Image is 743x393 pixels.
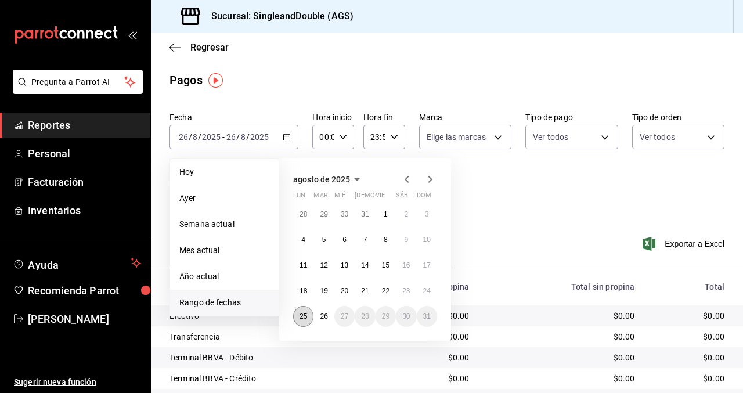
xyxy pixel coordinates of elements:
[404,210,408,218] abbr: 2 de agosto de 2025
[640,131,675,143] span: Ver todos
[355,255,375,276] button: 14 de agosto de 2025
[300,287,307,295] abbr: 18 de agosto de 2025
[208,73,223,88] img: Tooltip marker
[423,261,431,269] abbr: 17 de agosto de 2025
[320,210,327,218] abbr: 29 de julio de 2025
[376,306,396,327] button: 29 de agosto de 2025
[355,280,375,301] button: 21 de agosto de 2025
[322,236,326,244] abbr: 5 de agosto de 2025
[384,236,388,244] abbr: 8 de agosto de 2025
[293,204,313,225] button: 28 de julio de 2025
[417,229,437,250] button: 10 de agosto de 2025
[31,76,125,88] span: Pregunta a Parrot AI
[488,331,635,342] div: $0.00
[236,132,240,142] span: /
[169,42,229,53] button: Regresar
[246,132,250,142] span: /
[361,312,369,320] abbr: 28 de agosto de 2025
[653,352,724,363] div: $0.00
[293,192,305,204] abbr: lunes
[202,9,354,23] h3: Sucursal: SingleandDouble (AGS)
[179,297,269,309] span: Rango de fechas
[222,132,225,142] span: -
[342,236,347,244] abbr: 6 de agosto de 2025
[384,210,388,218] abbr: 1 de agosto de 2025
[293,175,350,184] span: agosto de 2025
[417,306,437,327] button: 31 de agosto de 2025
[404,236,408,244] abbr: 9 de agosto de 2025
[419,113,511,121] label: Marca
[402,287,410,295] abbr: 23 de agosto de 2025
[313,229,334,250] button: 5 de agosto de 2025
[179,271,269,283] span: Año actual
[355,192,423,204] abbr: jueves
[391,373,469,384] div: $0.00
[293,306,313,327] button: 25 de agosto de 2025
[425,210,429,218] abbr: 3 de agosto de 2025
[417,255,437,276] button: 17 de agosto de 2025
[8,84,143,96] a: Pregunta a Parrot AI
[313,255,334,276] button: 12 de agosto de 2025
[28,146,141,161] span: Personal
[334,229,355,250] button: 6 de agosto de 2025
[334,192,345,204] abbr: miércoles
[402,261,410,269] abbr: 16 de agosto de 2025
[427,131,486,143] span: Elige las marcas
[250,132,269,142] input: ----
[14,376,141,388] span: Sugerir nueva función
[653,331,724,342] div: $0.00
[13,70,143,94] button: Pregunta a Parrot AI
[376,204,396,225] button: 1 de agosto de 2025
[189,132,192,142] span: /
[361,210,369,218] abbr: 31 de julio de 2025
[334,306,355,327] button: 27 de agosto de 2025
[396,280,416,301] button: 23 de agosto de 2025
[396,229,416,250] button: 9 de agosto de 2025
[402,312,410,320] abbr: 30 de agosto de 2025
[488,282,635,291] div: Total sin propina
[361,287,369,295] abbr: 21 de agosto de 2025
[28,174,141,190] span: Facturación
[312,113,354,121] label: Hora inicio
[525,113,618,121] label: Tipo de pago
[334,204,355,225] button: 30 de julio de 2025
[334,255,355,276] button: 13 de agosto de 2025
[361,261,369,269] abbr: 14 de agosto de 2025
[169,352,372,363] div: Terminal BBVA - Débito
[653,373,724,384] div: $0.00
[488,310,635,322] div: $0.00
[169,71,203,89] div: Pagos
[376,192,385,204] abbr: viernes
[341,210,348,218] abbr: 30 de julio de 2025
[341,261,348,269] abbr: 13 de agosto de 2025
[423,236,431,244] abbr: 10 de agosto de 2025
[178,132,189,142] input: --
[396,306,416,327] button: 30 de agosto de 2025
[201,132,221,142] input: ----
[28,283,141,298] span: Recomienda Parrot
[300,312,307,320] abbr: 25 de agosto de 2025
[301,236,305,244] abbr: 4 de agosto de 2025
[653,282,724,291] div: Total
[488,373,635,384] div: $0.00
[632,113,724,121] label: Tipo de orden
[313,280,334,301] button: 19 de agosto de 2025
[28,311,141,327] span: [PERSON_NAME]
[363,236,367,244] abbr: 7 de agosto de 2025
[28,203,141,218] span: Inventarios
[300,210,307,218] abbr: 28 de julio de 2025
[313,306,334,327] button: 26 de agosto de 2025
[417,204,437,225] button: 3 de agosto de 2025
[179,218,269,230] span: Semana actual
[293,229,313,250] button: 4 de agosto de 2025
[28,256,126,270] span: Ayuda
[169,373,372,384] div: Terminal BBVA - Crédito
[423,287,431,295] abbr: 24 de agosto de 2025
[320,261,327,269] abbr: 12 de agosto de 2025
[28,117,141,133] span: Reportes
[382,312,389,320] abbr: 29 de agosto de 2025
[376,280,396,301] button: 22 de agosto de 2025
[396,255,416,276] button: 16 de agosto de 2025
[320,287,327,295] abbr: 19 de agosto de 2025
